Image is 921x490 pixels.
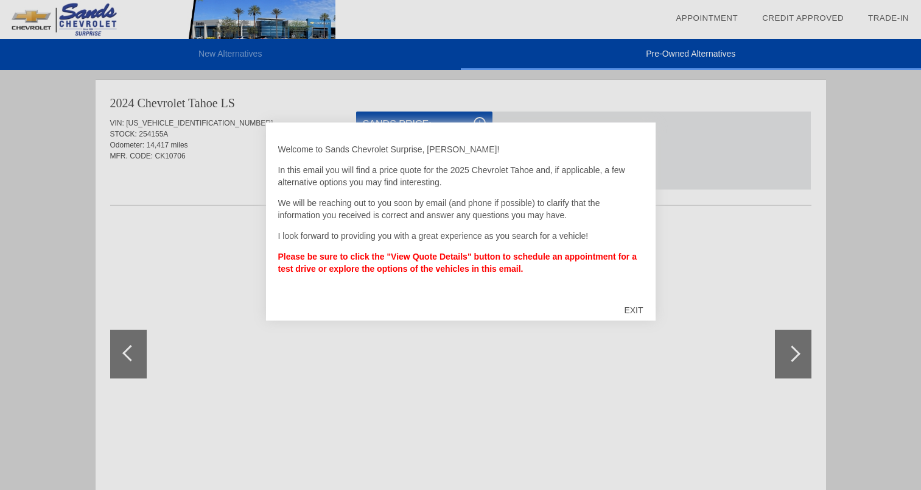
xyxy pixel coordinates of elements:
p: We will be reaching out to you soon by email (and phone if possible) to clarify that the informat... [278,197,643,221]
p: I look forward to providing you with a great experience as you search for a vehicle! [278,230,643,242]
div: EXIT [612,292,655,328]
p: In this email you will find a price quote for the 2025 Chevrolet Tahoe and, if applicable, a few ... [278,164,643,188]
a: Appointment [676,13,738,23]
a: Trade-In [868,13,909,23]
strong: Please be sure to click the "View Quote Details" button to schedule an appointment for a test dri... [278,252,637,274]
p: Welcome to Sands Chevrolet Surprise, [PERSON_NAME]! [278,143,643,155]
a: Credit Approved [762,13,844,23]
